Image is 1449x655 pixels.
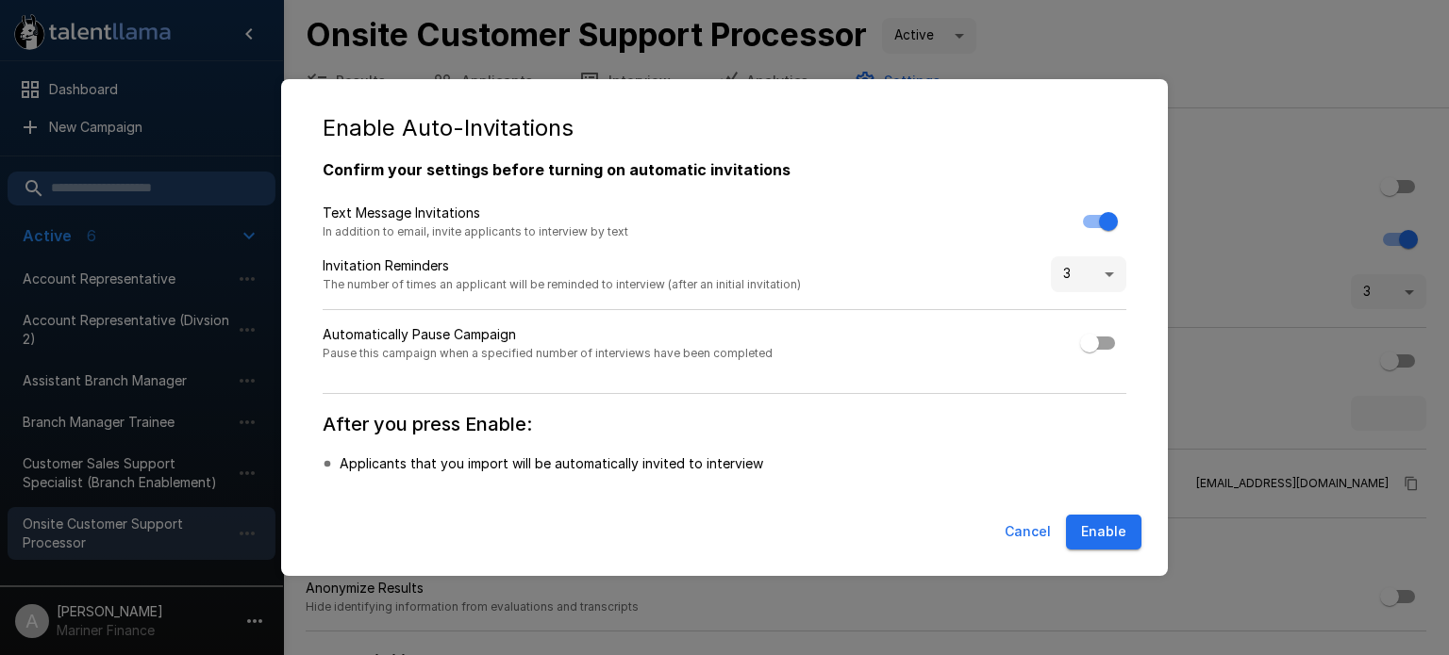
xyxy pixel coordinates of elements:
[323,344,773,363] span: Pause this campaign when a specified number of interviews have been completed
[323,204,628,222] p: Text Message Invitations
[1051,256,1126,292] div: 3
[340,454,763,473] p: Applicants that you import will be automatically invited to interview
[323,409,1126,439] h6: After you press Enable:
[323,325,773,344] p: Automatically Pause Campaign
[997,515,1058,549] button: Cancel
[323,160,791,179] b: Confirm your settings before turning on automatic invitations
[323,256,801,275] p: Invitation Reminders
[300,98,1149,158] h2: Enable Auto-Invitations
[323,275,801,294] span: The number of times an applicant will be reminded to interview (after an initial invitation)
[323,222,628,241] span: In addition to email, invite applicants to interview by text
[1066,515,1141,549] button: Enable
